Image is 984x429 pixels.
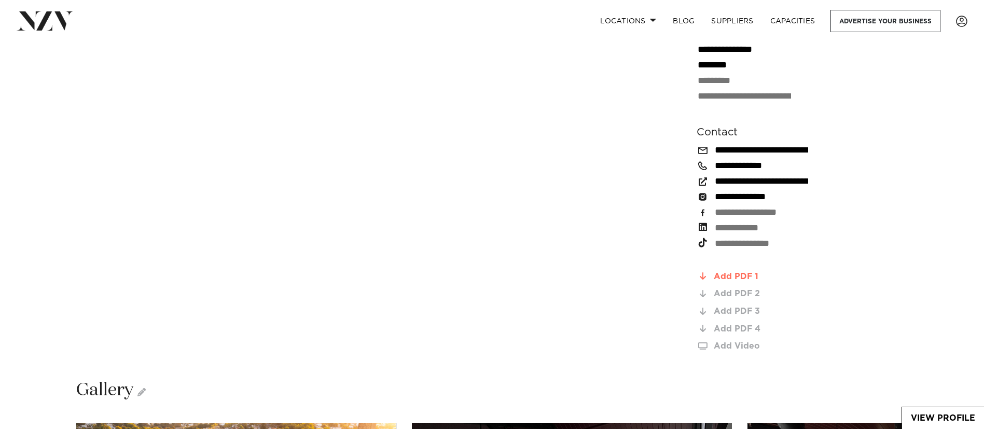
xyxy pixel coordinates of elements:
[714,289,866,298] div: Add PDF 2
[592,10,664,32] a: Locations
[714,325,866,334] div: Add PDF 4
[697,342,866,351] a: Add Video
[703,10,761,32] a: SUPPLIERS
[830,10,940,32] a: Advertise your business
[697,27,866,104] div: Darling on Drake
[902,407,984,429] a: View Profile
[697,272,866,281] a: Add PDF 1
[697,307,866,316] a: Add PDF 3
[762,10,824,32] a: Capacities
[697,124,866,140] h6: Contact
[17,11,73,30] img: nzv-logo.png
[714,307,866,316] div: Add PDF 3
[76,379,146,402] h2: Gallery
[697,289,866,299] a: Add PDF 2
[697,324,866,334] a: Add PDF 4
[664,10,703,32] a: BLOG
[714,272,866,281] div: Add PDF 1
